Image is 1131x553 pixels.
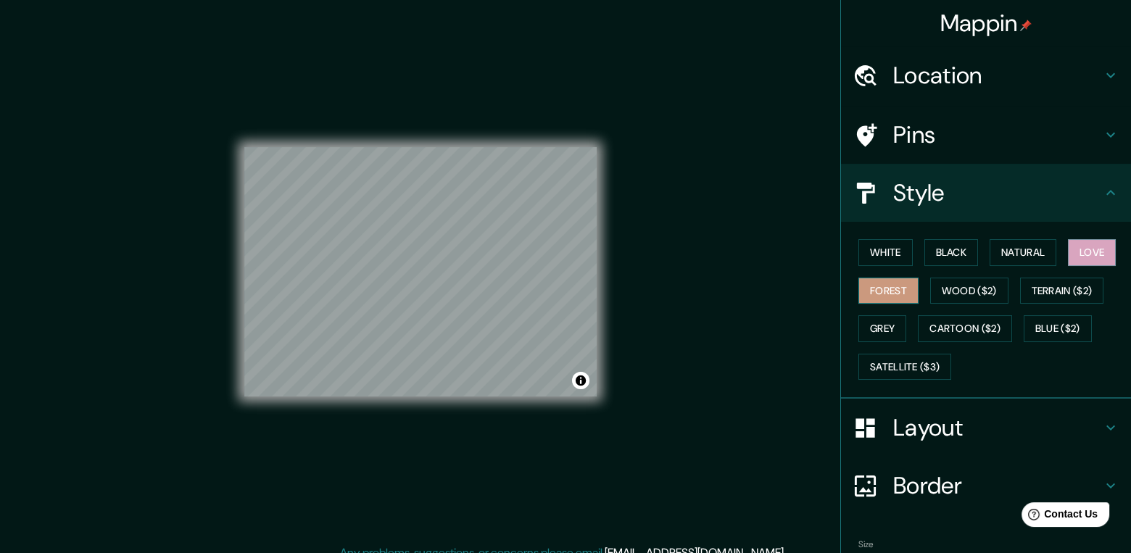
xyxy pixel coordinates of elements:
[893,413,1102,442] h4: Layout
[858,315,906,342] button: Grey
[1024,315,1092,342] button: Blue ($2)
[924,239,979,266] button: Black
[572,372,589,389] button: Toggle attribution
[1002,496,1115,537] iframe: Help widget launcher
[930,278,1008,304] button: Wood ($2)
[893,61,1102,90] h4: Location
[841,457,1131,515] div: Border
[1020,278,1104,304] button: Terrain ($2)
[918,315,1012,342] button: Cartoon ($2)
[893,471,1102,500] h4: Border
[1068,239,1116,266] button: Love
[841,164,1131,222] div: Style
[990,239,1056,266] button: Natural
[858,239,913,266] button: White
[940,9,1032,38] h4: Mappin
[841,106,1131,164] div: Pins
[858,539,874,551] label: Size
[841,46,1131,104] div: Location
[244,147,597,396] canvas: Map
[858,278,919,304] button: Forest
[893,120,1102,149] h4: Pins
[1020,20,1032,31] img: pin-icon.png
[841,399,1131,457] div: Layout
[858,354,951,381] button: Satellite ($3)
[893,178,1102,207] h4: Style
